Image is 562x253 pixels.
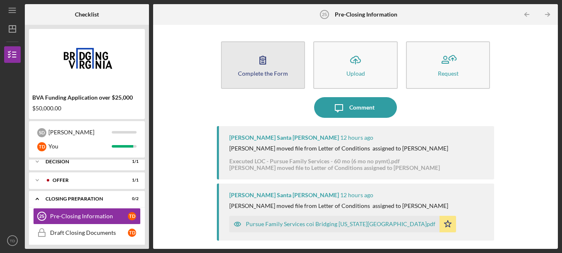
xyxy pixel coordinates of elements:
[124,159,139,164] div: 1 / 1
[229,145,448,152] div: [PERSON_NAME] moved file from Letter of Conditions assigned to [PERSON_NAME]
[346,70,365,76] div: Upload
[124,196,139,201] div: 0 / 2
[39,214,44,219] tspan: 25
[229,203,448,209] div: [PERSON_NAME] moved file from Letter of Conditions assigned to [PERSON_NAME]
[46,159,118,164] div: Decision
[33,224,141,241] a: Draft Closing DocumentsTD
[48,139,112,153] div: You
[340,192,373,198] time: 2025-10-02 15:28
[246,221,435,227] div: Pursue Family Services coi Bridging [US_STATE][GEOGRAPHIC_DATA]pdf
[229,134,339,141] div: [PERSON_NAME] Santa [PERSON_NAME]
[32,94,142,101] div: BVA Funding Application over $25,000
[406,41,490,89] button: Request
[221,41,305,89] button: Complete the Form
[238,70,288,76] div: Complete the Form
[335,11,397,18] b: Pre-Closing Information
[32,105,142,112] div: $50,000.00
[340,134,373,141] time: 2025-10-02 15:28
[229,165,440,171] div: [PERSON_NAME] moved file to Letter of Conditions assigned to [PERSON_NAME]
[438,70,459,76] div: Request
[322,12,327,17] tspan: 25
[124,178,139,183] div: 1 / 1
[229,158,440,165] div: Executed LOC - Pursue Family Services - 60 mo (6 mo no pymt).pdf
[349,97,375,118] div: Comment
[314,97,397,118] button: Comment
[128,229,136,237] div: T D
[4,232,21,249] button: TD
[29,33,145,83] img: Product logo
[313,41,398,89] button: Upload
[53,178,118,183] div: Offer
[46,196,118,201] div: Closing Preparation
[50,229,128,236] div: Draft Closing Documents
[37,128,46,137] div: S D
[37,142,46,151] div: T D
[75,11,99,18] b: Checklist
[33,208,141,224] a: 25Pre-Closing InformationTD
[50,213,128,220] div: Pre-Closing Information
[48,125,112,139] div: [PERSON_NAME]
[229,216,456,232] button: Pursue Family Services coi Bridging [US_STATE][GEOGRAPHIC_DATA]pdf
[10,239,15,243] text: TD
[229,192,339,198] div: [PERSON_NAME] Santa [PERSON_NAME]
[128,212,136,220] div: T D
